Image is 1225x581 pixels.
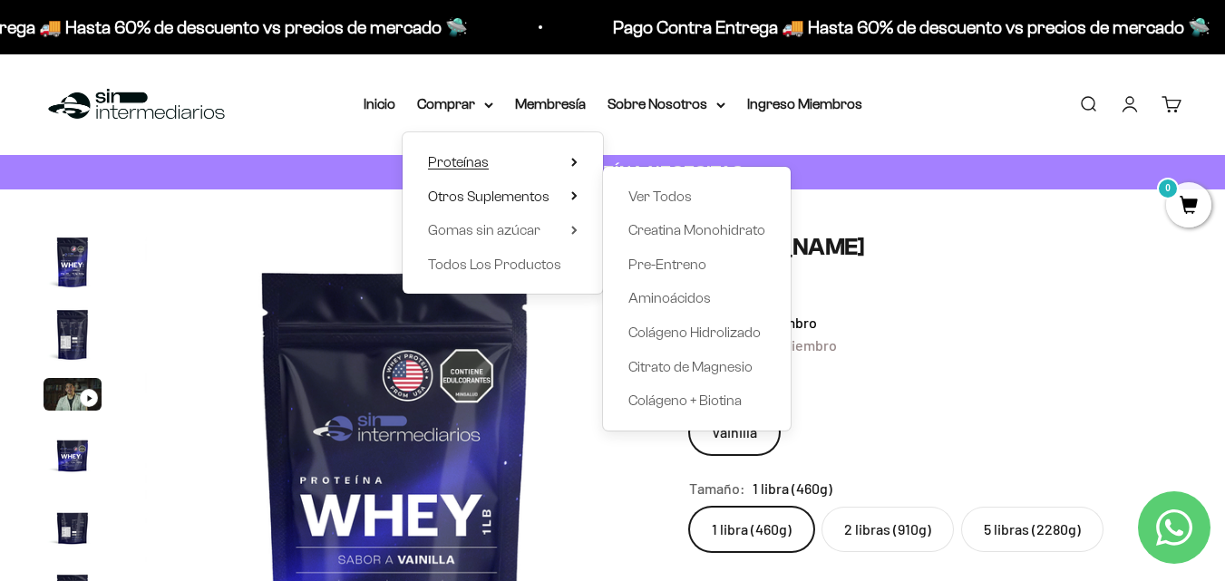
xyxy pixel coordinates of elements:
summary: Gomas sin azúcar [428,218,578,242]
button: Ir al artículo 3 [44,378,102,416]
span: Colágeno Hidrolizado [628,324,761,340]
a: Colágeno + Biotina [628,389,765,412]
div: La confirmación de la pureza de los ingredientes. [22,212,375,261]
a: Aminoácidos [628,286,765,310]
button: Ir al artículo 2 [44,305,102,369]
a: Membresía [515,96,586,111]
span: Aminoácidos [628,290,711,305]
img: Proteína Whey - Vainilla [44,498,102,556]
img: Proteína Whey - Vainilla [44,425,102,483]
img: Proteína Whey - Vainilla [44,305,102,363]
span: Ver Todos [628,189,692,204]
h1: [PERSON_NAME] [689,233,1181,261]
mark: 0 [1157,178,1179,199]
div: Un aval de expertos o estudios clínicos en la página. [22,86,375,135]
img: Proteína Whey - Vainilla [44,233,102,291]
a: Ver Todos [628,185,765,208]
button: Ir al artículo 4 [44,425,102,489]
summary: Proteínas [428,150,578,174]
span: Todos Los Productos [428,257,561,272]
span: Pre-Entreno [628,257,706,272]
span: Enviar [297,270,374,301]
a: Colágeno Hidrolizado [628,321,765,344]
span: Proteínas [428,154,489,169]
button: Enviar [295,270,375,301]
p: ¿Qué te daría la seguridad final para añadir este producto a tu carrito? [22,29,375,71]
a: Inicio [364,96,395,111]
div: Más detalles sobre la fecha exacta de entrega. [22,140,375,171]
a: Creatina Monohidrato [628,218,765,242]
a: Ingreso Miembros [747,96,862,111]
a: 4.74.7 de 5.0 estrellas [689,276,1181,295]
a: Todos Los Productos [428,253,578,276]
summary: Sobre Nosotros [608,92,725,116]
span: Colágeno + Biotina [628,392,742,408]
span: Citrato de Magnesio [628,359,753,374]
button: Ir al artículo 1 [44,233,102,296]
a: Pre-Entreno [628,253,765,276]
span: Creatina Monohidrato [628,222,765,237]
summary: Otros Suplementos [428,185,578,208]
div: Un mensaje de garantía de satisfacción visible. [22,176,375,208]
a: Citrato de Magnesio [628,355,765,379]
summary: Comprar [417,92,493,116]
legend: Tamaño: [689,477,745,500]
span: Gomas sin azúcar [428,222,540,237]
span: No Miembro [761,336,837,353]
p: Pago Contra Entrega 🚚 Hasta 60% de descuento vs precios de mercado 🛸 [605,13,1202,42]
span: 1 libra (460g) [753,477,832,500]
button: Ir al artículo 5 [44,498,102,561]
span: Otros Suplementos [428,189,549,204]
a: 0 [1166,197,1211,217]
